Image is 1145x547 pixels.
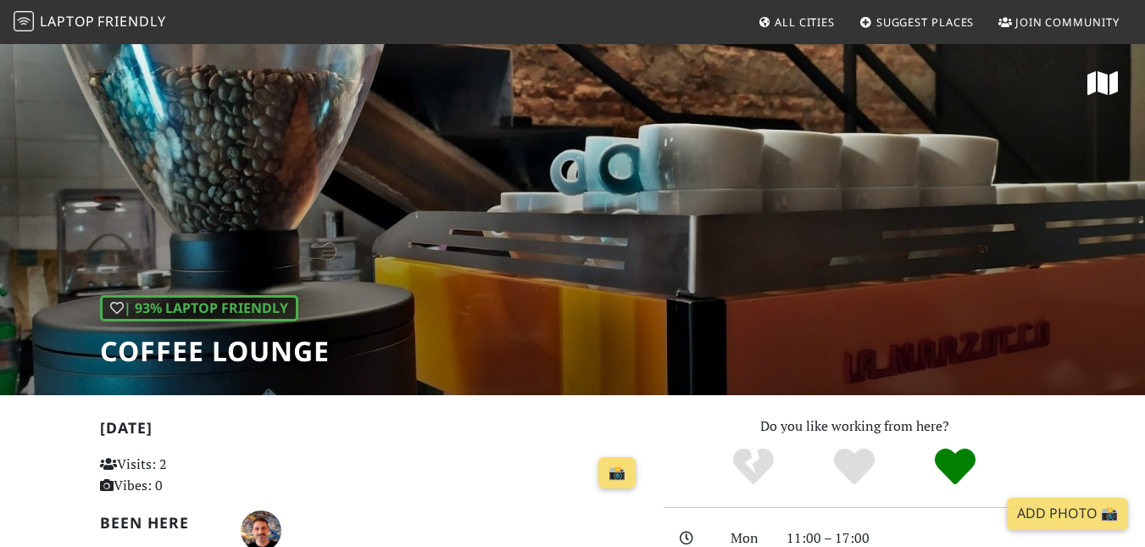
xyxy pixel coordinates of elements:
span: Join Community [1015,14,1120,30]
h2: Been here [100,514,220,532]
div: Definitely! [904,446,1005,488]
span: Friendly [97,12,165,31]
a: LaptopFriendly LaptopFriendly [14,8,166,37]
span: All Cities [775,14,835,30]
a: 📸 [598,457,636,489]
a: All Cities [751,7,842,37]
a: Join Community [992,7,1126,37]
p: Do you like working from here? [664,416,1046,438]
h1: Coffee Lounge [100,335,330,367]
div: Yes [804,446,905,488]
div: | 93% Laptop Friendly [100,295,298,322]
div: No [703,446,804,488]
a: Add Photo 📸 [1007,498,1128,530]
span: Suggest Places [876,14,975,30]
span: Luciano Palma [241,520,281,539]
a: Suggest Places [853,7,981,37]
p: Visits: 2 Vibes: 0 [100,454,268,497]
span: Laptop [40,12,95,31]
img: LaptopFriendly [14,11,34,31]
h2: [DATE] [100,419,643,444]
